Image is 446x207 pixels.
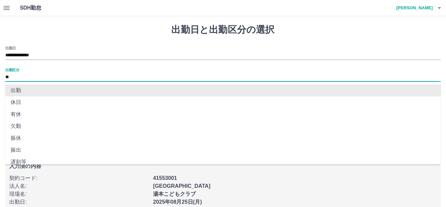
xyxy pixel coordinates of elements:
[9,198,149,206] p: 出勤日 :
[5,67,19,72] label: 出勤区分
[9,182,149,190] p: 法人名 :
[5,156,441,168] li: 遅刻等
[5,84,441,96] li: 出勤
[5,45,16,50] label: 出勤日
[5,108,441,120] li: 有休
[5,120,441,132] li: 欠勤
[9,174,149,182] p: 契約コード :
[9,190,149,198] p: 現場名 :
[5,144,441,156] li: 振出
[153,191,196,197] b: 湯本こどもクラブ
[9,164,437,169] p: 入力済の内容
[5,24,441,35] h1: 出勤日と出勤区分の選択
[5,132,441,144] li: 振休
[153,183,211,189] b: [GEOGRAPHIC_DATA]
[5,96,441,108] li: 休日
[153,199,202,205] b: 2025年08月25日(月)
[153,175,177,181] b: 41553001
